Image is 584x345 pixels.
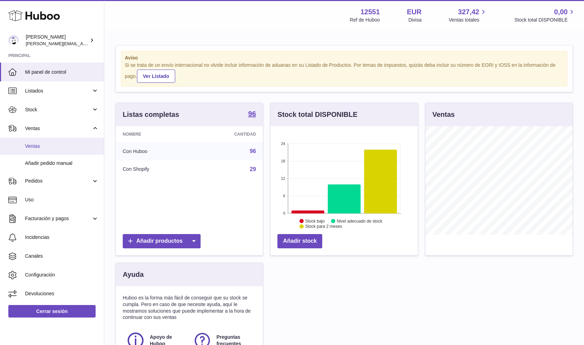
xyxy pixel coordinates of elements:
img: gerardo.montoiro@cleverenterprise.es [8,35,19,46]
text: Stock para 2 meses [305,224,342,229]
strong: EUR [407,7,422,17]
text: Nivel adecuado de stock [337,218,383,223]
strong: 96 [248,110,256,117]
strong: 12551 [360,7,380,17]
span: Añadir pedido manual [25,160,99,167]
div: Ref de Huboo [350,17,380,23]
a: 96 [248,110,256,119]
a: Cerrar sesión [8,305,96,318]
a: Añadir stock [277,234,322,248]
text: 0 [283,211,285,215]
text: 18 [281,159,285,163]
a: 0,00 Stock total DISPONIBLE [514,7,576,23]
strong: Aviso [125,55,563,61]
span: 0,00 [554,7,568,17]
td: Con Huboo [116,142,194,160]
a: 96 [250,148,256,154]
span: 327,42 [458,7,479,17]
div: Divisa [408,17,422,23]
h3: Ayuda [123,270,144,279]
h3: Listas completas [123,110,179,119]
span: Facturación y pagos [25,215,91,222]
span: Canales [25,253,99,259]
text: 12 [281,176,285,180]
span: Listados [25,88,91,94]
a: Añadir productos [123,234,201,248]
th: Cantidad [194,126,263,142]
text: 6 [283,194,285,198]
span: Pedidos [25,178,91,184]
h3: Ventas [432,110,455,119]
th: Nombre [116,126,194,142]
h3: Stock total DISPONIBLE [277,110,357,119]
span: Incidencias [25,234,99,241]
div: [PERSON_NAME] [26,34,88,47]
span: Uso [25,196,99,203]
span: Devoluciones [25,290,99,297]
span: Ventas [25,143,99,150]
text: 24 [281,142,285,146]
span: Configuración [25,272,99,278]
p: Huboo es la forma más fácil de conseguir que su stock se cumpla. Pero en caso de que necesite ayu... [123,295,256,321]
span: Ventas totales [449,17,487,23]
div: Si se trata de un envío internacional no olvide incluir información de aduanas en su Listado de P... [125,62,563,83]
span: [PERSON_NAME][EMAIL_ADDRESS][PERSON_NAME][DOMAIN_NAME] [26,41,177,46]
span: Ventas [25,125,91,132]
a: Ver Listado [137,70,175,83]
span: Stock [25,106,91,113]
a: 327,42 Ventas totales [449,7,487,23]
span: Stock total DISPONIBLE [514,17,576,23]
text: Stock bajo [305,218,325,223]
td: Con Shopify [116,160,194,178]
a: 29 [250,166,256,172]
span: Mi panel de control [25,69,99,75]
